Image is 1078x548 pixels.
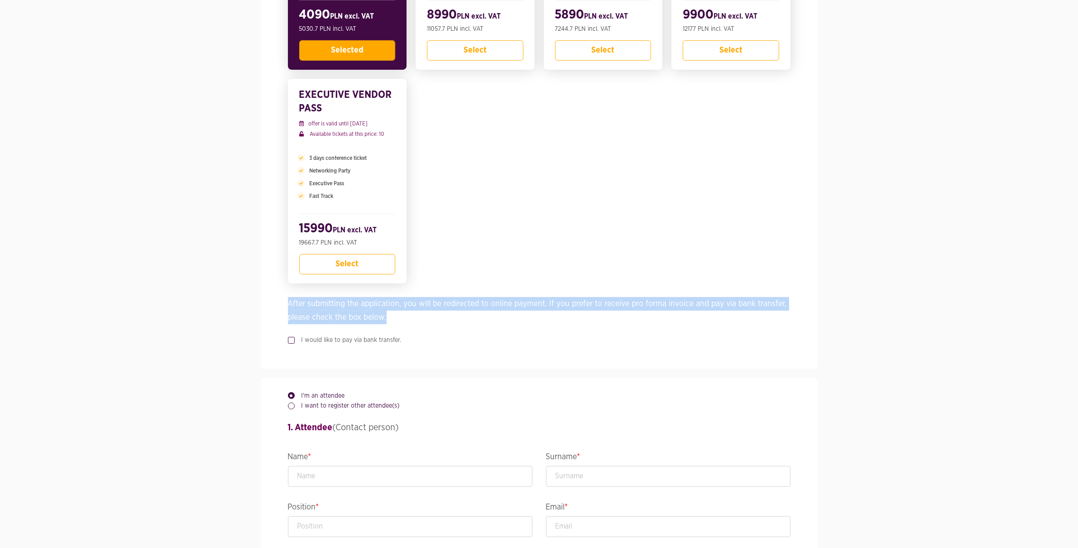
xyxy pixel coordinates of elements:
p: 11057.7 PLN incl. VAT [427,24,523,34]
span: Select [464,46,487,54]
h2: 9900 [683,7,779,24]
p: 7244.7 PLN incl. VAT [555,24,652,34]
span: Select [719,46,743,54]
label: I would like to pay via bank transfer. [295,336,402,345]
p: offer is valid until [DATE] [299,120,396,128]
legend: Position [288,500,532,516]
legend: Name [288,450,532,466]
legend: Surname [546,450,791,466]
button: Selected [299,40,396,61]
h2: 5890 [555,7,652,24]
button: Select [427,40,523,61]
span: PLN excl. VAT [331,13,374,20]
button: Select [683,40,779,61]
legend: Email [546,500,791,516]
h4: After submitting the application, you will be redirected to online payment. If you prefer to rece... [288,297,791,324]
span: PLN excl. VAT [457,13,501,20]
button: Select [555,40,652,61]
input: Surname [546,466,791,487]
span: PLN excl. VAT [585,13,628,20]
label: I want to register other attendee(s) [295,401,400,410]
h3: EXECUTIVE VENDOR PASS [299,88,396,115]
strong: 1. Attendee [288,423,333,432]
span: Networking Party [310,167,351,175]
span: PLN excl. VAT [333,226,377,234]
p: 19667.7 PLN incl. VAT [299,238,396,247]
p: 5030.7 PLN incl. VAT [299,24,396,34]
button: Select [299,254,396,274]
h2: 4090 [299,7,396,24]
p: Available tickets at this price: 10 [299,130,396,138]
input: Position [288,516,532,537]
span: Select [335,260,359,268]
span: PLN excl. VAT [714,13,757,20]
h2: 8990 [427,7,523,24]
h4: (Contact person) [288,421,791,434]
input: Email [546,516,791,537]
span: Executive Pass [310,179,345,187]
span: Fast Track [310,192,334,200]
input: Name [288,466,532,487]
span: Select [591,46,614,54]
span: Selected [331,46,364,54]
p: 12177 PLN incl. VAT [683,24,779,34]
span: 3 days conference ticket [310,154,367,162]
h2: 15990 [299,221,396,238]
label: I'm an attendee [295,391,345,400]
